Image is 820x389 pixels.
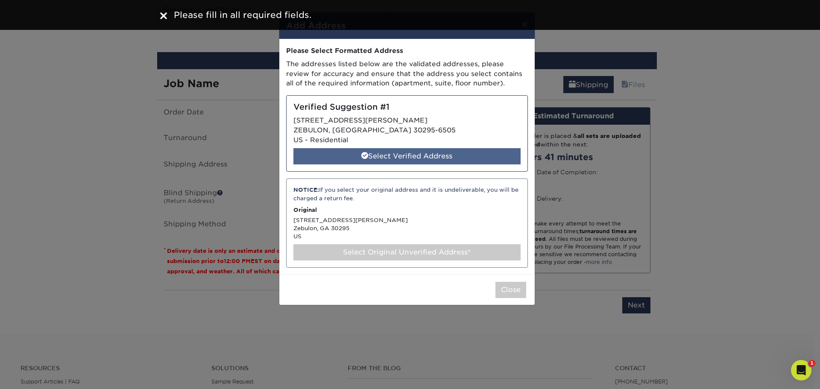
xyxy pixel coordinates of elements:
[293,206,521,214] p: Original
[791,360,811,380] iframe: Intercom live chat
[160,12,167,19] img: close
[286,59,528,88] p: The addresses listed below are the validated addresses, please review for accuracy and ensure tha...
[286,95,528,172] div: [STREET_ADDRESS][PERSON_NAME] ZEBULON, [GEOGRAPHIC_DATA] 30295-6505 US - Residential
[174,10,311,20] span: Please fill in all required fields.
[808,360,815,367] span: 1
[293,186,521,202] div: If you select your original address and it is undeliverable, you will be charged a return fee.
[293,102,521,112] h5: Verified Suggestion #1
[293,187,319,193] strong: NOTICE:
[286,46,528,56] div: Please Select Formatted Address
[286,178,528,267] div: [STREET_ADDRESS][PERSON_NAME] Zebulon, GA 30295 US
[293,148,521,164] div: Select Verified Address
[495,282,526,298] button: Close
[293,244,521,260] div: Select Original Unverified Address*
